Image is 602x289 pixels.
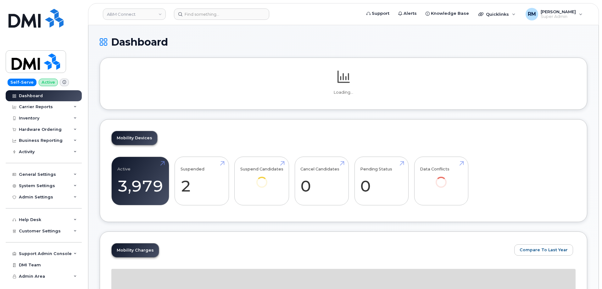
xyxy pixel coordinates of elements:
[117,160,163,202] a: Active 3,979
[520,247,568,253] span: Compare To Last Year
[112,131,157,145] a: Mobility Devices
[514,244,573,256] button: Compare To Last Year
[181,160,223,202] a: Suspended 2
[300,160,343,202] a: Cancel Candidates 0
[111,90,576,95] p: Loading...
[360,160,403,202] a: Pending Status 0
[240,160,283,197] a: Suspend Candidates
[420,160,462,197] a: Data Conflicts
[112,243,159,257] a: Mobility Charges
[100,36,587,47] h1: Dashboard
